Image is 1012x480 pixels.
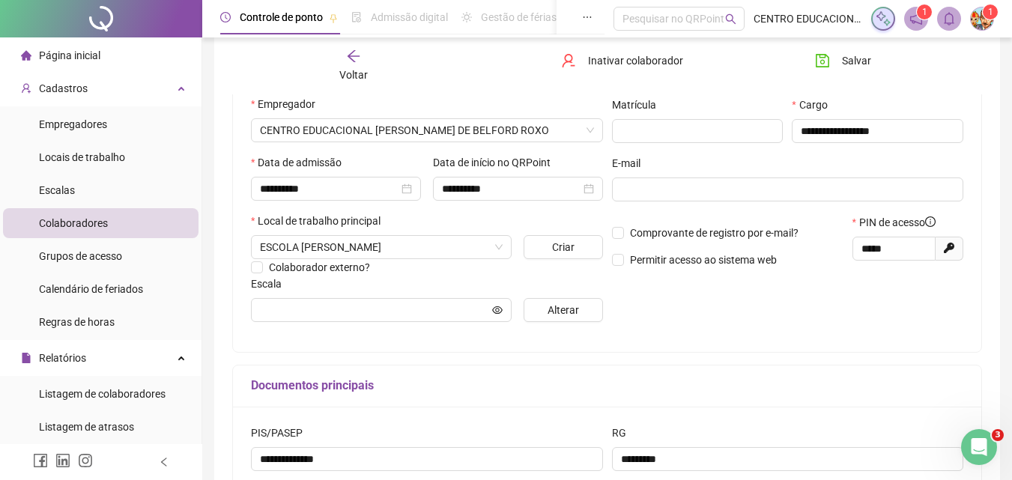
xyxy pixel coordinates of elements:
[859,214,936,231] span: PIN de acesso
[251,276,291,292] label: Escala
[39,151,125,163] span: Locais de trabalho
[39,184,75,196] span: Escalas
[269,261,370,273] span: Colaborador externo?
[630,254,777,266] span: Permitir acesso ao sistema web
[251,154,351,171] label: Data de admissão
[260,119,594,142] span: CENTRO EDUCACIONAL MONTEIRO LOBATO DE BELFORD ROXO
[346,49,361,64] span: arrow-left
[524,298,602,322] button: Alterar
[804,49,882,73] button: Salvar
[251,96,325,112] label: Empregador
[582,12,593,22] span: ellipsis
[550,49,694,73] button: Inativar colaborador
[39,118,107,130] span: Empregadores
[548,302,579,318] span: Alterar
[371,11,448,23] span: Admissão digital
[351,12,362,22] span: file-done
[39,388,166,400] span: Listagem de colaboradores
[240,11,323,23] span: Controle de ponto
[815,53,830,68] span: save
[260,236,503,258] span: RUA CHALAÇA 05
[481,11,557,23] span: Gestão de férias
[971,7,993,30] img: 36163
[39,49,100,61] span: Página inicial
[251,377,963,395] h5: Documentos principais
[988,7,993,17] span: 1
[39,421,134,433] span: Listagem de atrasos
[917,4,932,19] sup: 1
[55,453,70,468] span: linkedin
[220,12,231,22] span: clock-circle
[630,227,799,239] span: Comprovante de registro por e-mail?
[922,7,927,17] span: 1
[461,12,472,22] span: sun
[842,52,871,69] span: Salvar
[21,50,31,61] span: home
[39,82,88,94] span: Cadastros
[21,353,31,363] span: file
[39,250,122,262] span: Grupos de acesso
[983,4,998,19] sup: Atualize o seu contato no menu Meus Dados
[251,213,390,229] label: Local de trabalho principal
[39,352,86,364] span: Relatórios
[251,425,312,441] label: PIS/PASEP
[39,217,108,229] span: Colaboradores
[339,69,368,81] span: Voltar
[492,305,503,315] span: eye
[909,12,923,25] span: notification
[792,97,837,113] label: Cargo
[159,457,169,467] span: left
[942,12,956,25] span: bell
[329,13,338,22] span: pushpin
[33,453,48,468] span: facebook
[21,83,31,94] span: user-add
[588,52,683,69] span: Inativar colaborador
[561,53,576,68] span: user-delete
[612,155,650,171] label: E-mail
[725,13,736,25] span: search
[78,453,93,468] span: instagram
[754,10,862,27] span: CENTRO EDUCACIONAL [PERSON_NAME] DE B
[612,97,666,113] label: Matrícula
[433,154,560,171] label: Data de início no QRPoint
[875,10,891,27] img: sparkle-icon.fc2bf0ac1784a2077858766a79e2daf3.svg
[524,235,602,259] button: Criar
[992,429,1004,441] span: 3
[39,283,143,295] span: Calendário de feriados
[961,429,997,465] iframe: Intercom live chat
[925,216,936,227] span: info-circle
[39,316,115,328] span: Regras de horas
[552,239,575,255] span: Criar
[612,425,636,441] label: RG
